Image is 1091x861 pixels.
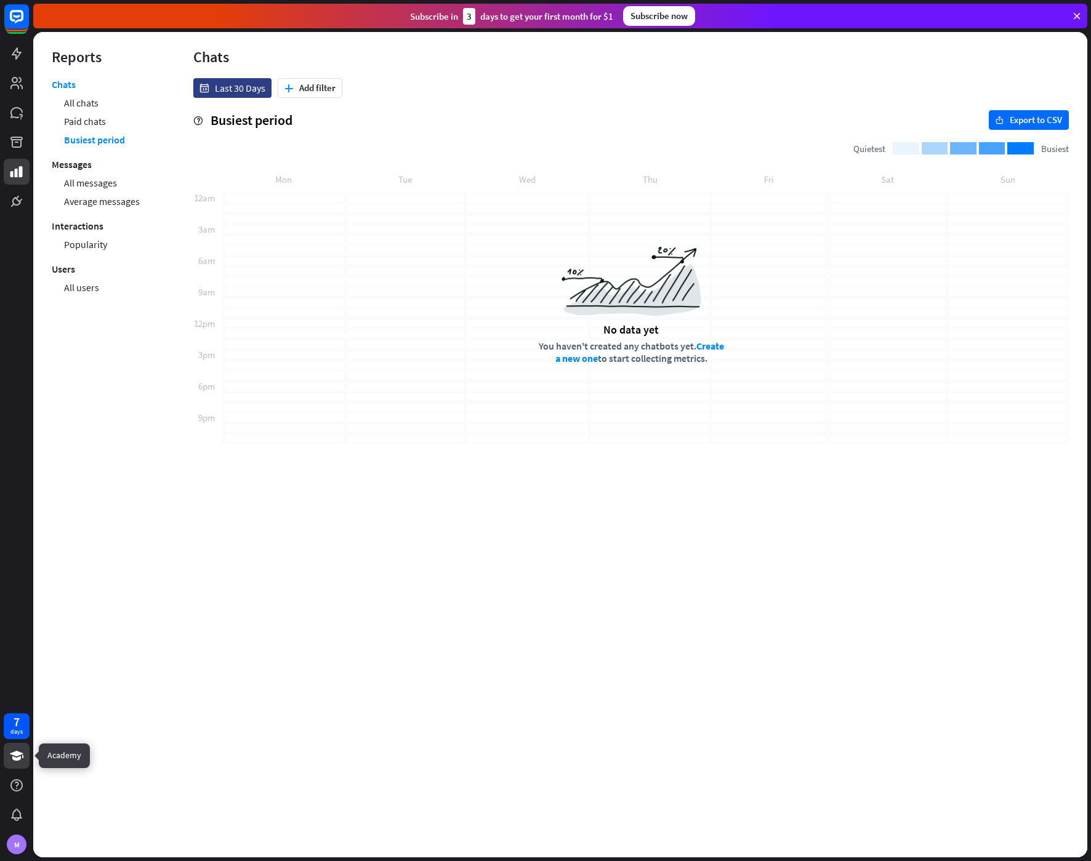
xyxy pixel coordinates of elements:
[193,47,1069,66] div: Chats
[52,217,103,235] a: Interactions
[555,340,724,364] a: Create a new one
[603,322,659,337] div: No data yet
[284,84,293,92] i: plus
[64,94,99,112] a: All chats
[996,116,1004,124] i: export
[10,727,23,736] div: days
[10,5,47,42] button: Open LiveChat chat widget
[64,174,117,192] a: All messages
[52,47,156,66] div: Reports
[1041,143,1069,154] span: Busiest
[64,130,125,149] a: Busiest period
[463,8,475,25] div: 3
[193,116,203,126] i: help
[410,8,613,25] div: Subscribe in days to get your first month for $1
[4,713,30,739] a: 7 days
[14,716,20,727] div: 7
[64,112,106,130] a: Paid chats
[853,143,885,154] span: Quietest
[623,6,695,26] div: Subscribe now
[64,278,99,297] a: All users
[199,84,209,93] i: date
[52,155,92,174] a: Messages
[278,78,342,98] button: plusAdd filter
[52,260,75,278] a: Users
[989,110,1069,130] button: exportExport to CSV
[7,835,26,854] div: M
[64,235,107,254] a: Popularity
[562,247,701,316] img: a6954988516a0971c967.png
[211,111,292,129] span: Busiest period
[215,82,265,94] span: Last 30 Days
[52,78,76,94] a: Chats
[537,340,725,364] div: You haven't created any chatbots yet. to start collecting metrics.
[64,192,140,210] a: Average messages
